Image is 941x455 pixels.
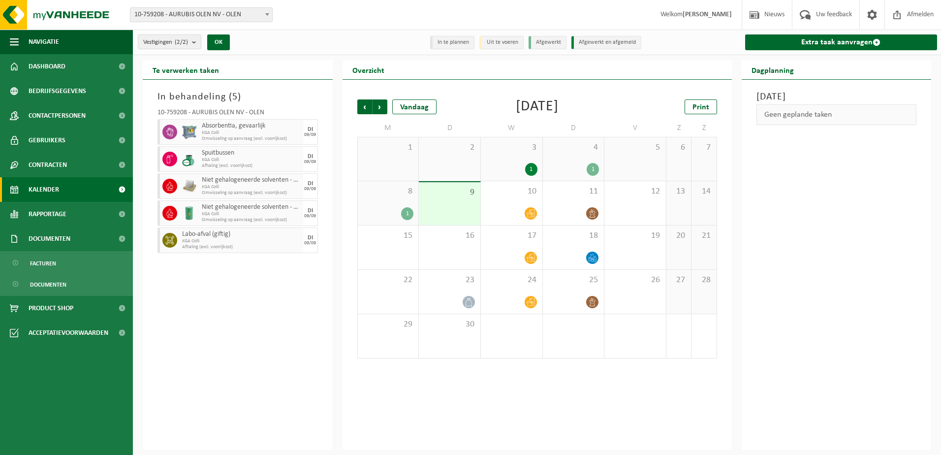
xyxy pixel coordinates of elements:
span: 12 [609,186,661,197]
span: 2 [424,142,475,153]
div: 09/09 [304,132,316,137]
span: KGA Colli [202,130,301,136]
div: Geen geplande taken [756,104,917,125]
span: Omwisseling op aanvraag (excl. voorrijkost) [202,217,301,223]
li: Uit te voeren [479,36,524,49]
div: DI [308,127,313,132]
span: 23 [424,275,475,286]
li: Afgewerkt [529,36,566,49]
span: Acceptatievoorwaarden [29,321,108,345]
span: Vorige [357,99,372,114]
div: 10-759208 - AURUBIS OLEN NV - OLEN [157,109,318,119]
div: DI [308,154,313,160]
button: OK [207,34,230,50]
div: DI [308,235,313,241]
li: In te plannen [430,36,474,49]
a: Extra taak aanvragen [745,34,938,50]
span: 10-759208 - AURUBIS OLEN NV - OLEN [130,7,273,22]
span: Contactpersonen [29,103,86,128]
h3: In behandeling ( ) [157,90,318,104]
span: 15 [363,230,414,241]
td: V [604,119,666,137]
count: (2/2) [175,39,188,45]
span: Omwisseling op aanvraag (excl. voorrijkost) [202,190,301,196]
span: 13 [671,186,686,197]
div: 1 [587,163,599,176]
h2: Dagplanning [742,60,804,79]
span: Navigatie [29,30,59,54]
td: Z [691,119,717,137]
span: Bedrijfsgegevens [29,79,86,103]
span: 30 [424,319,475,330]
span: Niet gehalogeneerde solventen - hoogcalorisch in kleinverpakking [202,176,301,184]
span: 16 [424,230,475,241]
td: Z [666,119,691,137]
span: Kalender [29,177,59,202]
span: Rapportage [29,202,66,227]
span: KGA Colli [202,211,301,217]
a: Print [685,99,717,114]
span: Documenten [30,275,66,294]
span: 29 [363,319,414,330]
span: 7 [696,142,711,153]
div: 09/09 [304,241,316,246]
div: 09/09 [304,160,316,164]
span: Afhaling (excl. voorrijkost) [202,163,301,169]
div: 09/09 [304,187,316,192]
span: Dashboard [29,54,65,79]
div: 1 [525,163,537,176]
span: 20 [671,230,686,241]
span: KGA Colli [182,238,301,244]
div: DI [308,208,313,214]
a: Documenten [2,275,130,293]
img: PB-AP-0800-MET-02-01 [182,125,197,139]
span: 6 [671,142,686,153]
span: Absorbentia, gevaarlijk [202,122,301,130]
span: KGA Colli [202,157,301,163]
img: PB-OT-0200-CU [182,152,197,166]
div: 1 [401,207,413,220]
span: 8 [363,186,414,197]
span: 11 [548,186,599,197]
span: Niet gehalogeneerde solventen - hoogcalorisch in 200lt-vat [202,203,301,211]
div: 09/09 [304,214,316,219]
span: 17 [486,230,537,241]
span: Gebruikers [29,128,65,153]
span: 25 [548,275,599,286]
h2: Overzicht [343,60,394,79]
span: 1 [363,142,414,153]
h2: Te verwerken taken [143,60,229,79]
td: W [481,119,543,137]
span: 3 [486,142,537,153]
span: 14 [696,186,711,197]
span: Volgende [373,99,387,114]
img: LP-PA-00000-WDN-11 [182,179,197,194]
div: Vandaag [392,99,437,114]
span: 28 [696,275,711,286]
span: 19 [609,230,661,241]
div: DI [308,181,313,187]
span: Print [692,103,709,111]
td: D [419,119,481,137]
span: Facturen [30,254,56,273]
span: 21 [696,230,711,241]
button: Vestigingen(2/2) [138,34,201,49]
span: 9 [424,187,475,198]
span: Contracten [29,153,67,177]
span: 10 [486,186,537,197]
span: 22 [363,275,414,286]
td: M [357,119,419,137]
span: 27 [671,275,686,286]
span: 10-759208 - AURUBIS OLEN NV - OLEN [130,8,272,22]
img: LP-LD-00200-MET-21 [182,206,197,221]
span: 26 [609,275,661,286]
h3: [DATE] [756,90,917,104]
span: 5 [609,142,661,153]
span: 18 [548,230,599,241]
span: 24 [486,275,537,286]
a: Facturen [2,254,130,272]
span: 4 [548,142,599,153]
td: D [543,119,605,137]
span: Omwisseling op aanvraag (excl. voorrijkost) [202,136,301,142]
span: Labo-afval (giftig) [182,230,301,238]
